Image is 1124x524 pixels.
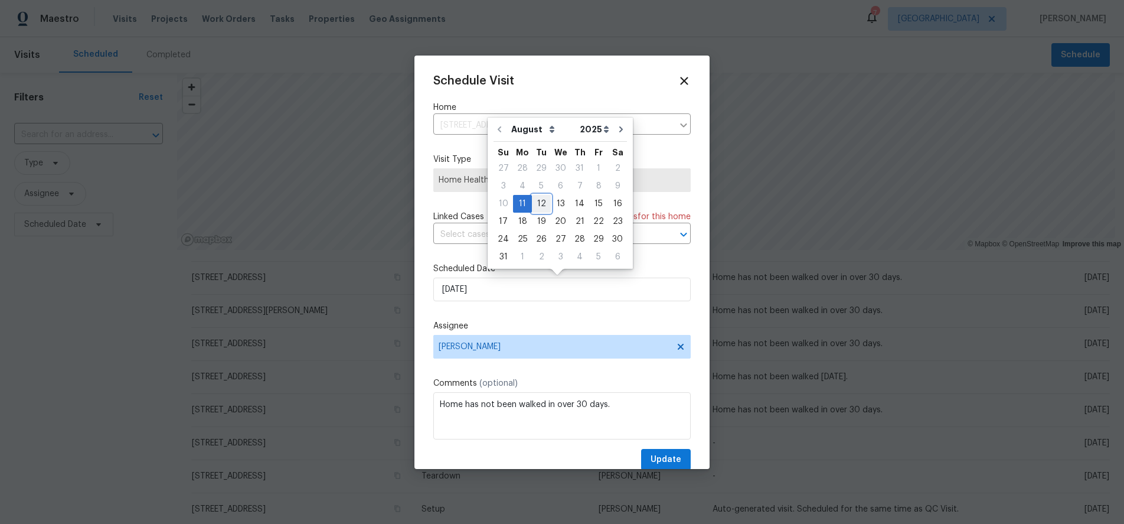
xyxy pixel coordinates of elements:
[608,231,627,248] div: 30
[570,213,589,230] div: Thu Aug 21 2025
[612,118,630,141] button: Go to next month
[570,248,589,266] div: Thu Sep 04 2025
[513,178,532,194] div: 4
[433,154,691,165] label: Visit Type
[641,449,691,471] button: Update
[494,230,513,248] div: Sun Aug 24 2025
[439,174,685,186] span: Home Health Checkup
[494,160,513,177] div: 27
[570,230,589,248] div: Thu Aug 28 2025
[494,195,513,213] div: Sun Aug 10 2025
[513,213,532,230] div: 18
[494,160,513,177] div: Sun Jul 27 2025
[589,213,608,230] div: 22
[513,160,532,177] div: 28
[551,248,570,266] div: Wed Sep 03 2025
[570,160,589,177] div: Thu Jul 31 2025
[608,178,627,194] div: 9
[570,177,589,195] div: Thu Aug 07 2025
[608,160,627,177] div: 2
[513,231,532,248] div: 25
[675,226,692,243] button: Open
[532,196,551,212] div: 12
[513,213,532,230] div: Mon Aug 18 2025
[551,213,570,230] div: Wed Aug 20 2025
[589,178,608,194] div: 8
[612,148,623,157] abbr: Saturday
[594,148,603,157] abbr: Friday
[532,231,551,248] div: 26
[513,230,532,248] div: Mon Aug 25 2025
[589,196,608,212] div: 15
[491,118,508,141] button: Go to previous month
[532,213,551,230] div: 19
[494,178,513,194] div: 3
[494,249,513,265] div: 31
[532,160,551,177] div: 29
[433,226,658,244] input: Select cases
[513,248,532,266] div: Mon Sep 01 2025
[608,196,627,212] div: 16
[589,231,608,248] div: 29
[551,195,570,213] div: Wed Aug 13 2025
[551,160,570,177] div: 30
[551,160,570,177] div: Wed Jul 30 2025
[494,213,513,230] div: 17
[513,249,532,265] div: 1
[532,213,551,230] div: Tue Aug 19 2025
[574,148,586,157] abbr: Thursday
[589,195,608,213] div: Fri Aug 15 2025
[433,263,691,275] label: Scheduled Date
[589,230,608,248] div: Fri Aug 29 2025
[513,195,532,213] div: Mon Aug 11 2025
[513,160,532,177] div: Mon Jul 28 2025
[532,195,551,213] div: Tue Aug 12 2025
[433,75,514,87] span: Schedule Visit
[570,213,589,230] div: 21
[570,178,589,194] div: 7
[433,102,691,113] label: Home
[554,148,567,157] abbr: Wednesday
[608,230,627,248] div: Sat Aug 30 2025
[551,230,570,248] div: Wed Aug 27 2025
[577,121,612,138] select: Year
[589,160,608,177] div: 1
[532,177,551,195] div: Tue Aug 05 2025
[433,377,691,389] label: Comments
[551,231,570,248] div: 27
[589,160,608,177] div: Fri Aug 01 2025
[608,213,627,230] div: 23
[513,196,532,212] div: 11
[589,177,608,195] div: Fri Aug 08 2025
[551,178,570,194] div: 6
[479,379,518,388] span: (optional)
[532,249,551,265] div: 2
[608,160,627,177] div: Sat Aug 02 2025
[433,211,484,223] span: Linked Cases
[433,278,691,301] input: M/D/YYYY
[494,196,513,212] div: 10
[516,148,529,157] abbr: Monday
[608,248,627,266] div: Sat Sep 06 2025
[532,248,551,266] div: Tue Sep 02 2025
[608,249,627,265] div: 6
[494,231,513,248] div: 24
[439,342,670,351] span: [PERSON_NAME]
[551,213,570,230] div: 20
[536,148,547,157] abbr: Tuesday
[513,177,532,195] div: Mon Aug 04 2025
[570,160,589,177] div: 31
[433,320,691,332] label: Assignee
[589,248,608,266] div: Fri Sep 05 2025
[551,249,570,265] div: 3
[532,178,551,194] div: 5
[570,249,589,265] div: 4
[651,453,681,467] span: Update
[589,213,608,230] div: Fri Aug 22 2025
[494,248,513,266] div: Sun Aug 31 2025
[494,213,513,230] div: Sun Aug 17 2025
[678,74,691,87] span: Close
[532,230,551,248] div: Tue Aug 26 2025
[494,177,513,195] div: Sun Aug 03 2025
[589,249,608,265] div: 5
